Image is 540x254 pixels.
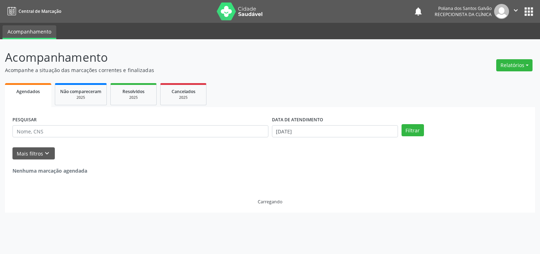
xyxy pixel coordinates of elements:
input: Selecione um intervalo [272,125,398,137]
label: DATA DE ATENDIMENTO [272,115,323,126]
div: Poliana dos Santos Galvão [435,5,492,11]
span: Não compareceram [60,88,101,95]
i: keyboard_arrow_down [43,149,51,157]
div: 2025 [166,95,201,100]
i:  [512,6,520,14]
strong: Nenhuma marcação agendada [12,167,87,174]
button: Relatórios [496,59,533,71]
span: Recepcionista da clínica [435,11,492,17]
span: Resolvidos [122,88,145,95]
span: Cancelados [172,88,195,95]
span: Central de Marcação [19,8,61,14]
span: Agendados [16,88,40,95]
label: PESQUISAR [12,115,37,126]
button:  [509,4,523,19]
button: notifications [413,6,423,16]
a: Acompanhamento [2,25,56,39]
button: Filtrar [402,124,424,136]
div: Carregando [258,199,282,205]
img: img [494,4,509,19]
input: Nome, CNS [12,125,268,137]
button: Mais filtroskeyboard_arrow_down [12,147,55,160]
a: Central de Marcação [5,5,61,17]
p: Acompanhamento [5,49,376,66]
button: apps [523,5,535,18]
div: 2025 [116,95,151,100]
p: Acompanhe a situação das marcações correntes e finalizadas [5,66,376,74]
div: 2025 [60,95,101,100]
